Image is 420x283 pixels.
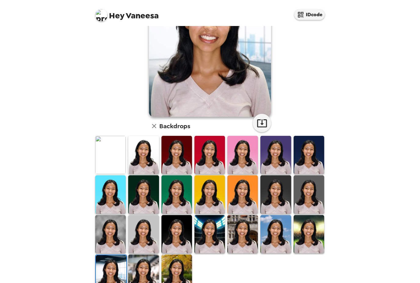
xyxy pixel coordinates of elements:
[159,121,190,131] h6: Backdrops
[95,9,107,21] img: profile pic
[294,9,325,20] button: IDcode
[95,6,159,20] span: Vaneesa
[95,136,126,174] img: Original
[109,10,124,21] span: Hey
